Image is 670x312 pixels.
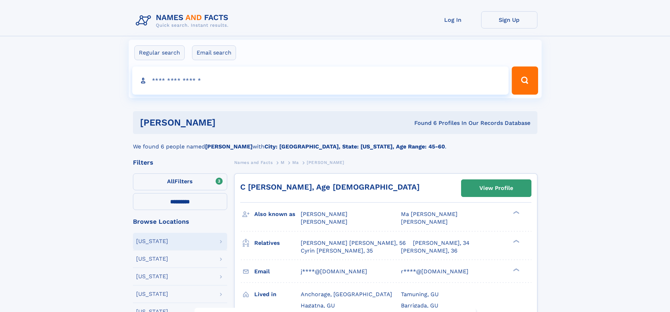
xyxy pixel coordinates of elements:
div: View Profile [479,180,513,196]
div: ❯ [511,239,520,243]
button: Search Button [512,66,538,95]
h1: [PERSON_NAME] [140,118,315,127]
span: Hagatna, GU [301,302,335,309]
a: Ma [292,158,299,167]
b: City: [GEOGRAPHIC_DATA], State: [US_STATE], Age Range: 45-60 [264,143,445,150]
span: [PERSON_NAME] [401,218,448,225]
span: Ma [292,160,299,165]
a: Log In [425,11,481,28]
a: Sign Up [481,11,537,28]
a: Names and Facts [234,158,273,167]
h3: Relatives [254,237,301,249]
span: [PERSON_NAME] [307,160,344,165]
div: [US_STATE] [136,274,168,279]
h3: Also known as [254,208,301,220]
div: Browse Locations [133,218,227,225]
h3: Email [254,266,301,278]
a: View Profile [461,180,531,197]
div: ❯ [511,210,520,215]
div: [US_STATE] [136,256,168,262]
span: All [167,178,174,185]
a: [PERSON_NAME], 36 [401,247,458,255]
img: Logo Names and Facts [133,11,234,30]
input: search input [132,66,509,95]
label: Email search [192,45,236,60]
a: C [PERSON_NAME], Age [DEMOGRAPHIC_DATA] [240,183,420,191]
label: Filters [133,173,227,190]
a: [PERSON_NAME], 34 [413,239,470,247]
a: M [281,158,285,167]
span: M [281,160,285,165]
div: [US_STATE] [136,291,168,297]
a: [PERSON_NAME] [PERSON_NAME], 56 [301,239,406,247]
label: Regular search [134,45,185,60]
span: Anchorage, [GEOGRAPHIC_DATA] [301,291,392,298]
div: Filters [133,159,227,166]
span: Tamuning, GU [401,291,439,298]
div: [US_STATE] [136,238,168,244]
div: ❯ [511,267,520,272]
div: Found 6 Profiles In Our Records Database [315,119,530,127]
b: [PERSON_NAME] [205,143,253,150]
span: Ma [PERSON_NAME] [401,211,458,217]
span: [PERSON_NAME] [301,211,347,217]
div: We found 6 people named with . [133,134,537,151]
span: [PERSON_NAME] [301,218,347,225]
a: Cyrin [PERSON_NAME], 35 [301,247,373,255]
h3: Lived in [254,288,301,300]
span: Barrigada, GU [401,302,438,309]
